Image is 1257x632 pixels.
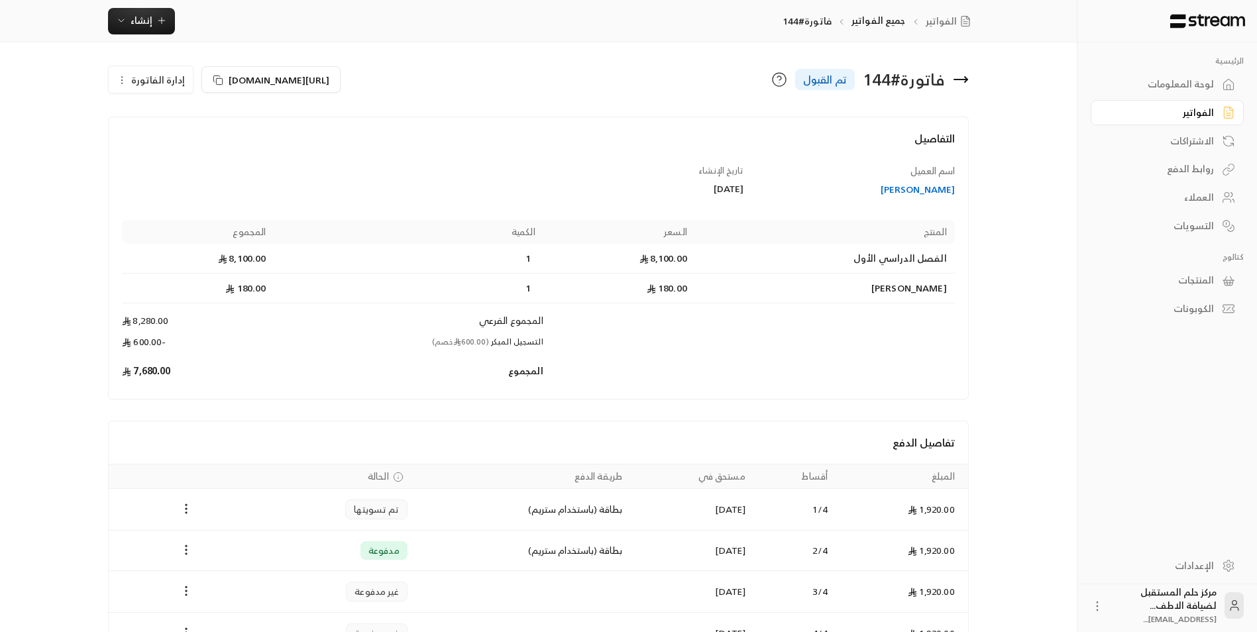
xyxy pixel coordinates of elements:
span: الحالة [368,470,389,483]
span: [EMAIL_ADDRESS].... [1143,612,1217,626]
div: العملاء [1107,191,1214,204]
div: الفواتير [1107,106,1214,119]
div: فاتورة # 144 [863,69,945,90]
span: مدفوعة [368,544,400,557]
div: مركز حلم المستقبل لضيافة الاطف... [1112,586,1217,625]
button: إنشاء [108,8,175,34]
td: [DATE] [630,531,753,571]
img: Logo [1169,14,1246,28]
td: 1 / 4 [753,489,836,531]
button: إدارة الفاتورة [109,66,193,93]
p: كتالوج [1091,252,1244,262]
a: لوحة المعلومات [1091,72,1244,97]
span: غير مدفوعة [355,585,399,598]
a: الإعدادات [1091,553,1244,578]
a: روابط الدفع [1091,156,1244,182]
a: الفواتير [926,15,976,28]
td: 3 / 4 [753,571,836,613]
span: 1 [522,252,535,265]
td: 1,920.00 [836,571,968,613]
td: 1,920.00 [836,531,968,571]
th: مستحق في [630,464,753,489]
a: الكوبونات [1091,296,1244,322]
th: المنتج [695,220,955,244]
td: بطاقة (باستخدام ستريم) [415,489,630,531]
td: 1,920.00 [836,489,968,531]
th: الكمية [274,220,543,244]
nav: breadcrumb [783,14,976,28]
span: (600.00 خصم) [432,335,488,348]
td: 8,280.00 [122,303,274,335]
span: إنشاء [131,12,152,28]
td: 180.00 [122,274,274,303]
div: لوحة المعلومات [1107,78,1214,91]
span: تم القبول [803,72,847,87]
span: [URL][DOMAIN_NAME] [229,73,329,87]
h4: تفاصيل الدفع [122,435,955,450]
span: 1 [522,282,535,295]
p: الرئيسية [1091,56,1244,66]
span: تم تسويتها [354,503,399,516]
a: جميع الفواتير [851,12,906,28]
div: التسويات [1107,219,1214,233]
a: العملاء [1091,185,1244,211]
td: بطاقة (باستخدام ستريم) [415,531,630,571]
td: المجموع [274,356,543,386]
td: 180.00 [543,274,695,303]
span: اسم العميل [910,162,955,179]
td: -600.00 [122,335,274,356]
span: إدارة الفاتورة [131,72,185,88]
div: الإعدادات [1107,559,1214,572]
button: [URL][DOMAIN_NAME] [201,66,341,93]
th: السعر [543,220,695,244]
th: أقساط [753,464,836,489]
th: طريقة الدفع [415,464,630,489]
a: [PERSON_NAME] [756,183,955,196]
td: التسجيل المبكر [274,335,543,356]
td: [DATE] [630,489,753,531]
td: المجموع الفرعي [274,303,543,335]
th: المجموع [122,220,274,244]
a: المنتجات [1091,268,1244,293]
td: 2 / 4 [753,531,836,571]
a: الاشتراكات [1091,128,1244,154]
div: روابط الدفع [1107,162,1214,176]
div: المنتجات [1107,274,1214,287]
div: الاشتراكات [1107,134,1214,148]
table: Products [122,220,955,386]
div: الكوبونات [1107,302,1214,315]
a: التسويات [1091,213,1244,238]
span: تاريخ الإنشاء [698,163,743,178]
p: فاتورة#144 [783,15,832,28]
td: 8,100.00 [543,244,695,274]
td: 7,680.00 [122,356,274,386]
td: 8,100.00 [122,244,274,274]
th: المبلغ [836,464,968,489]
div: [DATE] [545,182,743,195]
td: الفصل الدراسي الأول [695,244,955,274]
td: [DATE] [630,571,753,613]
h4: التفاصيل [122,131,955,160]
a: الفواتير [1091,100,1244,126]
td: [PERSON_NAME] [695,274,955,303]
